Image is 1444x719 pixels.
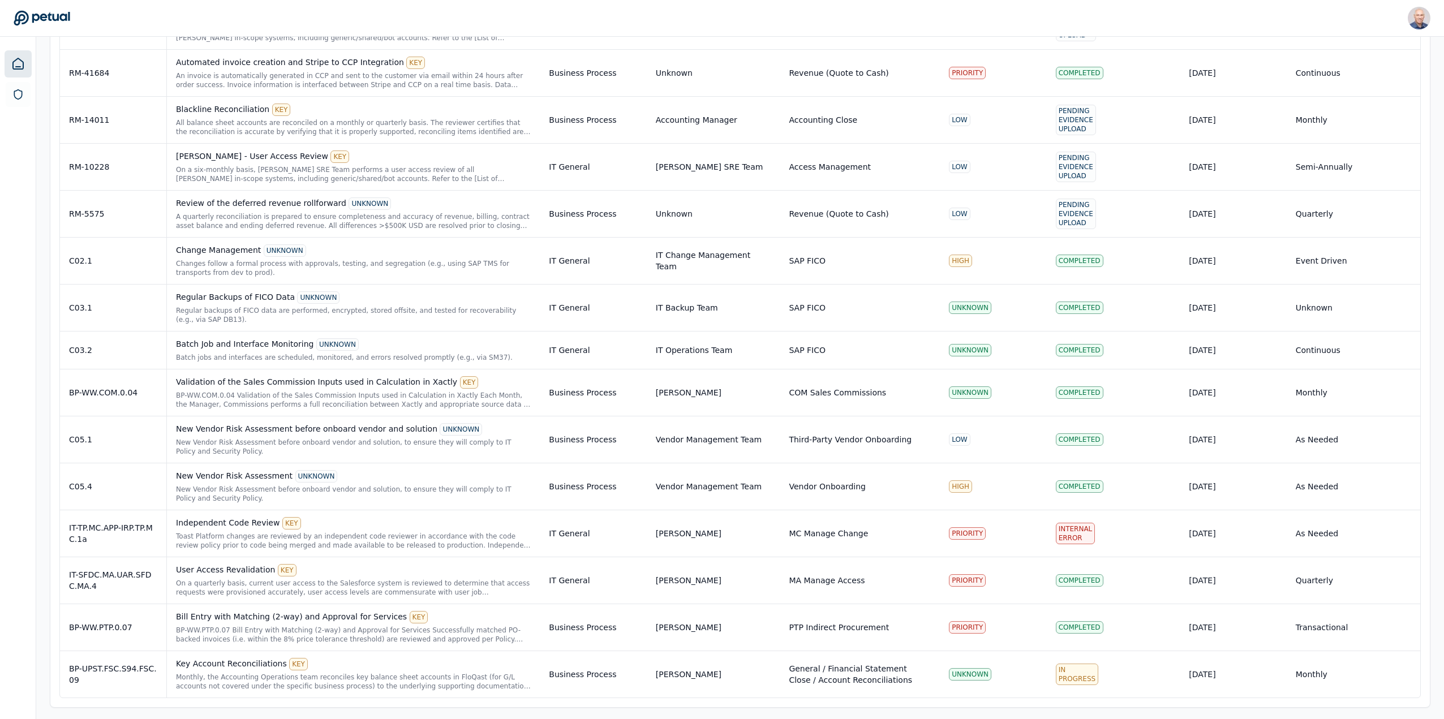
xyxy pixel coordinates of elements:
[789,67,888,79] div: Revenue (Quote to Cash)
[176,306,531,324] div: Regular backups of FICO data are performed, encrypted, stored offsite, and tested for recoverabil...
[176,579,531,597] div: On a quarterly basis, current user access to the Salesforce system is reviewed to determine that ...
[1287,510,1420,557] td: As Needed
[176,212,531,230] div: A quarterly reconciliation is prepared to ensure completeness and accuracy of revenue, billing, c...
[297,291,339,304] div: UNKNOWN
[176,338,531,351] div: Batch Job and Interface Monitoring
[176,353,531,362] div: Batch jobs and interfaces are scheduled, monitored, and errors resolved promptly (e.g., via SM37).
[789,387,886,398] div: COM Sales Commissions
[656,481,762,492] div: Vendor Management Team
[1189,434,1278,445] div: [DATE]
[176,438,531,456] div: New Vendor Risk Assessment before onboard vendor and solution, to ensure they will comply to IT P...
[949,208,970,220] div: LOW
[789,302,826,313] div: SAP FICO
[656,387,721,398] div: [PERSON_NAME]
[69,208,157,219] div: RM-5575
[176,532,531,550] div: Toast Platform changes are reviewed by an independent code reviewer in accordance with the code r...
[69,114,157,126] div: RM-14011
[1056,480,1103,493] div: Completed
[540,604,647,651] td: Business Process
[656,345,733,356] div: IT Operations Team
[540,416,647,463] td: Business Process
[540,651,647,698] td: Business Process
[69,387,157,398] div: BP-WW.COM.0.04
[656,302,718,313] div: IT Backup Team
[176,626,531,644] div: BP-WW.PTP.0.07 Bill Entry with Matching (2-way) and Approval for Services Successfully matched PO...
[1189,255,1278,266] div: [DATE]
[789,208,888,219] div: Revenue (Quote to Cash)
[789,663,931,686] div: General / Financial Statement Close / Account Reconciliations
[176,104,531,116] div: Blackline Reconciliation
[1287,284,1420,331] td: Unknown
[69,161,157,173] div: RM-10228
[656,208,693,219] div: Unknown
[656,622,721,633] div: [PERSON_NAME]
[1189,669,1278,680] div: [DATE]
[1287,49,1420,96] td: Continuous
[656,434,762,445] div: Vendor Management Team
[789,575,865,586] div: MA Manage Access
[1287,331,1420,369] td: Continuous
[1056,574,1103,587] div: Completed
[949,386,991,399] div: UNKNOWN
[540,284,647,331] td: IT General
[656,161,763,173] div: [PERSON_NAME] SRE Team
[789,528,868,539] div: MC Manage Change
[949,67,986,79] div: PRIORITY
[440,423,482,436] div: UNKNOWN
[1189,161,1278,173] div: [DATE]
[1189,528,1278,539] div: [DATE]
[69,622,157,633] div: BP-WW.PTP.0.07
[176,376,531,389] div: Validation of the Sales Commission Inputs used in Calculation in Xactly
[1189,575,1278,586] div: [DATE]
[272,104,291,116] div: KEY
[176,259,531,277] div: Changes follow a formal process with approvals, testing, and segregation (e.g., using SAP TMS for...
[1189,67,1278,79] div: [DATE]
[1056,152,1096,182] div: Pending Evidence Upload
[789,434,912,445] div: Third-Party Vendor Onboarding
[5,50,32,78] a: Dashboard
[69,522,157,545] div: IT-TP.MC.APP-IRP.TP.MC.1a
[176,150,531,163] div: [PERSON_NAME] - User Access Review
[949,433,970,446] div: LOW
[656,528,721,539] div: [PERSON_NAME]
[656,114,737,126] div: Accounting Manager
[540,49,647,96] td: Business Process
[1287,237,1420,284] td: Event Driven
[540,557,647,604] td: IT General
[176,470,531,483] div: New Vendor Risk Assessment
[656,67,693,79] div: Unknown
[176,57,531,69] div: Automated invoice creation and Stripe to CCP Integration
[176,244,531,257] div: Change Management
[789,345,826,356] div: SAP FICO
[176,423,531,436] div: New Vendor Risk Assessment before onboard vendor and solution
[1287,190,1420,237] td: Quarterly
[789,255,826,266] div: SAP FICO
[69,302,157,313] div: C03.1
[1056,386,1103,399] div: Completed
[1287,96,1420,143] td: Monthly
[176,291,531,304] div: Regular Backups of FICO Data
[1189,302,1278,313] div: [DATE]
[789,114,857,126] div: Accounting Close
[410,611,428,623] div: KEY
[1189,345,1278,356] div: [DATE]
[176,391,531,409] div: BP-WW.COM.0.04 Validation of the Sales Commission Inputs used in Calculation in Xactly Each Month...
[460,376,479,389] div: KEY
[1056,344,1103,356] div: Completed
[176,517,531,529] div: Independent Code Review
[1189,622,1278,633] div: [DATE]
[949,574,986,587] div: PRIORITY
[1056,199,1096,229] div: Pending Evidence Upload
[656,669,721,680] div: [PERSON_NAME]
[656,249,771,272] div: IT Change Management Team
[1287,143,1420,190] td: Semi-Annually
[540,369,647,416] td: Business Process
[69,434,157,445] div: C05.1
[949,344,991,356] div: UNKNOWN
[1056,67,1103,79] div: Completed
[540,143,647,190] td: IT General
[1287,463,1420,510] td: As Needed
[176,118,531,136] div: All balance sheet accounts are reconciled on a monthly or quarterly basis. The reviewer certifies...
[949,255,972,267] div: HIGH
[949,527,986,540] div: PRIORITY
